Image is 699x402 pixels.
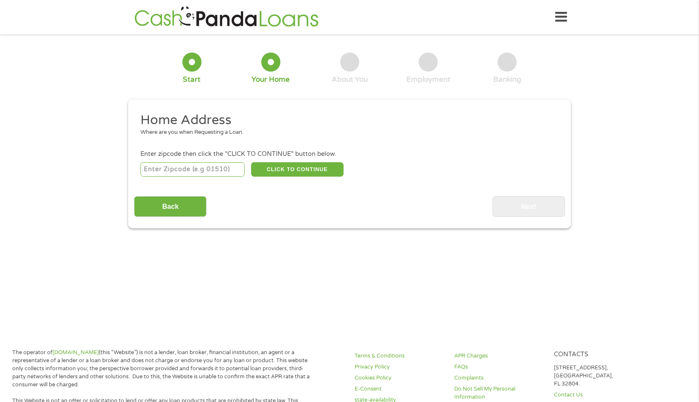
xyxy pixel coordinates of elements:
[332,75,368,84] div: About You
[132,5,321,29] img: GetLoanNow Logo
[554,364,643,388] p: [STREET_ADDRESS], [GEOGRAPHIC_DATA], FL 32804.
[355,352,444,360] a: Terms & Conditions
[140,150,559,159] div: Enter zipcode then click the "CLICK TO CONTINUE" button below.
[554,391,643,399] a: Contact Us
[454,374,544,382] a: Complaints
[454,352,544,360] a: APR Charges
[355,385,444,393] a: E-Consent
[12,349,311,388] p: The operator of (this “Website”) is not a lender, loan broker, financial institution, an agent or...
[183,75,201,84] div: Start
[140,112,553,129] h2: Home Address
[140,162,245,177] input: Enter Zipcode (e.g 01510)
[355,374,444,382] a: Cookies Policy
[454,385,544,401] a: Do Not Sell My Personal Information
[53,349,99,356] a: [DOMAIN_NAME]
[406,75,450,84] div: Employment
[134,196,207,217] input: Back
[454,363,544,371] a: FAQs
[140,128,553,137] div: Where are you when Requesting a Loan.
[554,351,643,359] h4: Contacts
[251,162,344,177] button: CLICK TO CONTINUE
[493,75,521,84] div: Banking
[492,196,565,217] input: Next
[252,75,290,84] div: Your Home
[355,363,444,371] a: Privacy Policy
